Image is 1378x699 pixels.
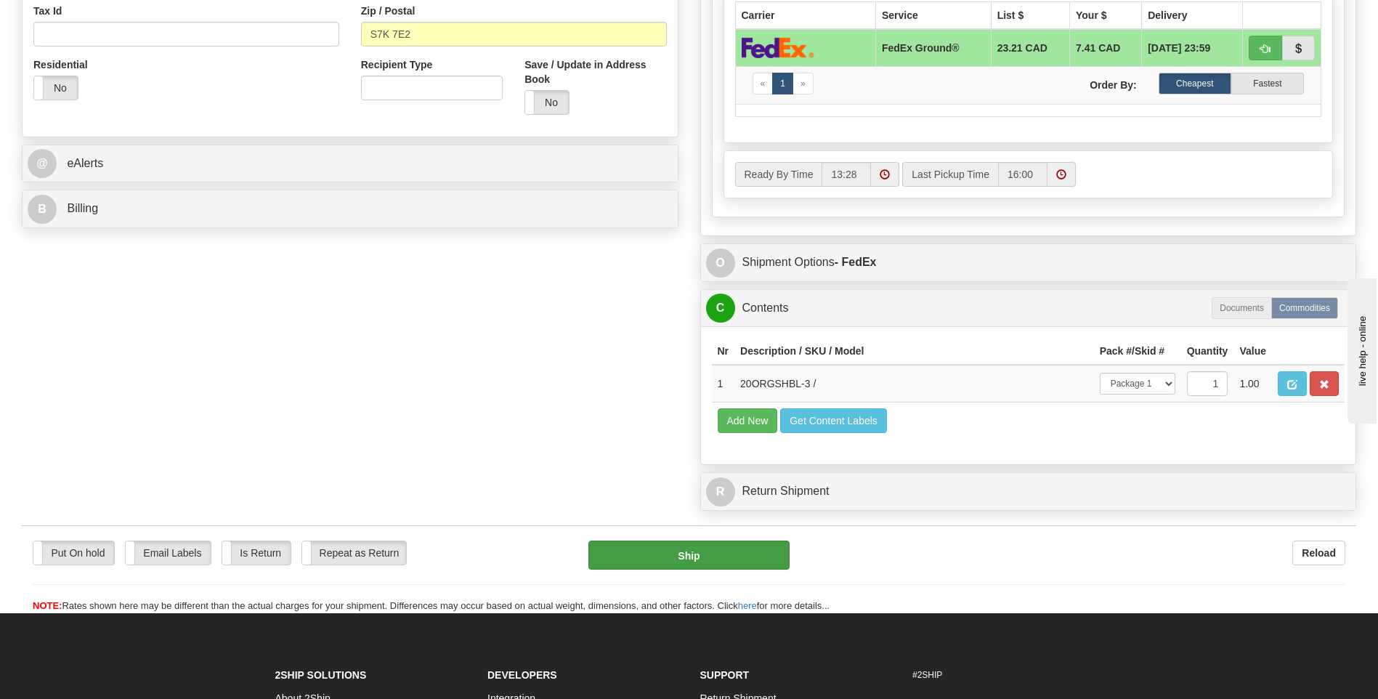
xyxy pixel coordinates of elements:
[1292,541,1345,565] button: Reload
[28,149,673,179] a: @ eAlerts
[1231,73,1304,94] label: Fastest
[902,162,998,187] label: Last Pickup Time
[1181,338,1234,365] th: Quantity
[991,29,1069,67] td: 23.21 CAD
[361,4,416,18] label: Zip / Postal
[735,162,822,187] label: Ready By Time
[793,73,814,94] a: Next
[1345,275,1377,424] iframe: chat widget
[1028,73,1147,92] label: Order By:
[734,365,1094,403] td: 20ORGSHBL-3 /
[302,541,406,565] label: Repeat as Return
[706,248,1351,278] a: OShipment Options- FedEx
[801,78,806,89] span: »
[34,76,78,100] label: No
[222,541,291,565] label: Is Return
[126,541,211,565] label: Email Labels
[524,57,666,86] label: Save / Update in Address Book
[525,91,569,114] label: No
[706,294,735,323] span: C
[588,541,789,570] button: Ship
[67,202,98,214] span: Billing
[734,338,1094,365] th: Description / SKU / Model
[11,12,134,23] div: live help - online
[991,1,1069,29] th: List $
[28,149,57,178] span: @
[1142,1,1243,29] th: Delivery
[772,73,793,94] a: 1
[1070,29,1142,67] td: 7.41 CAD
[742,37,814,58] img: FedEx Express®
[753,73,774,94] a: Previous
[700,669,750,681] strong: Support
[1302,547,1336,559] b: Reload
[275,669,367,681] strong: 2Ship Solutions
[712,338,735,365] th: Nr
[706,477,735,506] span: R
[1212,297,1272,319] label: Documents
[875,1,991,29] th: Service
[1271,297,1338,319] label: Commodities
[706,477,1351,506] a: RReturn Shipment
[712,365,735,403] td: 1
[28,194,673,224] a: B Billing
[33,541,114,565] label: Put On hold
[706,249,735,278] span: O
[1148,41,1210,55] span: [DATE] 23:59
[33,600,62,611] span: NOTE:
[761,78,766,89] span: «
[706,294,1351,323] a: CContents
[738,600,757,611] a: here
[22,599,1356,613] div: Rates shown here may be different than the actual charges for your shipment. Differences may occu...
[718,408,778,433] button: Add New
[1233,338,1272,365] th: Value
[780,408,887,433] button: Get Content Labels
[875,29,991,67] td: FedEx Ground®
[33,4,62,18] label: Tax Id
[33,57,88,72] label: Residential
[1070,1,1142,29] th: Your $
[1094,338,1181,365] th: Pack #/Skid #
[912,671,1103,680] h6: #2SHIP
[735,1,875,29] th: Carrier
[487,669,557,681] strong: Developers
[28,195,57,224] span: B
[835,256,877,268] strong: - FedEx
[67,157,103,169] span: eAlerts
[1233,365,1272,403] td: 1.00
[361,57,433,72] label: Recipient Type
[1159,73,1231,94] label: Cheapest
